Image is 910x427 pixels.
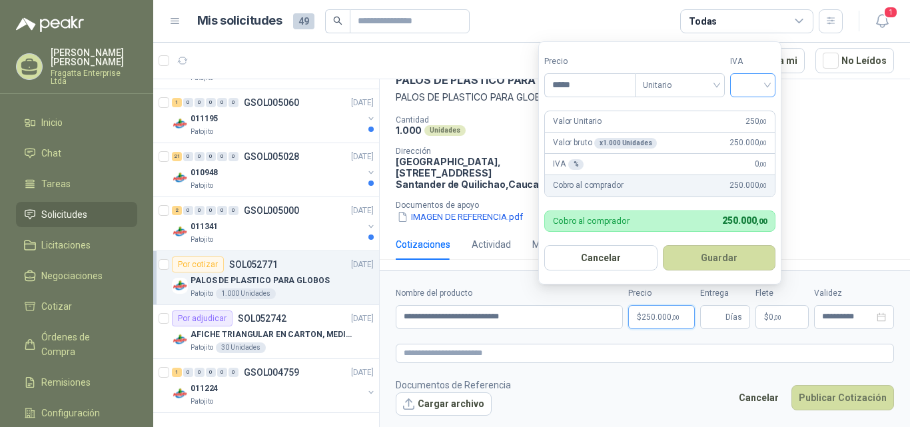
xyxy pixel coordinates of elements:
[216,342,266,353] div: 30 Unidades
[153,305,379,359] a: Por adjudicarSOL052742[DATE] Company LogoAFICHE TRIANGULAR EN CARTON, MEDIDAS 30 CM X 45 CMPatoji...
[41,375,91,390] span: Remisiones
[191,396,213,407] p: Patojito
[544,245,658,270] button: Cancelar
[568,159,584,170] div: %
[396,210,524,224] button: IMAGEN DE REFERENCIA.pdf
[351,151,374,163] p: [DATE]
[16,370,137,395] a: Remisiones
[553,179,623,192] p: Cobro al comprador
[228,98,238,107] div: 0
[16,324,137,364] a: Órdenes de Compra
[759,118,767,125] span: ,00
[191,127,213,137] p: Patojito
[197,11,282,31] h1: Mis solicitudes
[643,75,717,95] span: Unitario
[217,368,227,377] div: 0
[153,251,379,305] a: Por cotizarSOL052771[DATE] Company LogoPALOS DE PLASTICO PARA GLOBOSPatojito1.000 Unidades
[333,16,342,25] span: search
[759,161,767,168] span: ,00
[553,137,657,149] p: Valor bruto
[396,73,584,87] p: PALOS DE PLASTICO PARA GLOBOS
[731,385,786,410] button: Cancelar
[472,237,511,252] div: Actividad
[730,55,775,68] label: IVA
[628,287,695,300] label: Precio
[553,158,584,171] p: IVA
[16,263,137,288] a: Negociaciones
[594,138,657,149] div: x 1.000 Unidades
[191,113,218,125] p: 011195
[16,141,137,166] a: Chat
[41,115,63,130] span: Inicio
[183,206,193,215] div: 0
[396,287,623,300] label: Nombre del producto
[228,206,238,215] div: 0
[41,146,61,161] span: Chat
[532,237,573,252] div: Mensajes
[191,342,213,353] p: Patojito
[217,98,227,107] div: 0
[791,385,894,410] button: Publicar Cotización
[764,313,769,321] span: $
[756,217,767,226] span: ,00
[351,366,374,379] p: [DATE]
[351,97,374,109] p: [DATE]
[553,115,602,128] p: Valor Unitario
[172,98,182,107] div: 1
[424,125,466,136] div: Unidades
[191,220,218,233] p: 011341
[745,115,767,128] span: 250
[41,268,103,283] span: Negociaciones
[396,125,422,136] p: 1.000
[769,313,781,321] span: 0
[41,406,100,420] span: Configuración
[195,98,205,107] div: 0
[553,216,630,225] p: Cobro al comprador
[396,201,905,210] p: Documentos de apoyo
[183,98,193,107] div: 0
[206,152,216,161] div: 0
[229,260,278,269] p: SOL052771
[217,206,227,215] div: 0
[244,206,299,215] p: GSOL005000
[191,288,213,299] p: Patojito
[16,294,137,319] a: Cotizar
[244,368,299,377] p: GSOL004759
[172,310,232,326] div: Por adjudicar
[172,95,376,137] a: 1 0 0 0 0 0 GSOL005060[DATE] Company Logo011195Patojito
[172,206,182,215] div: 2
[672,314,680,321] span: ,00
[396,392,492,416] button: Cargar archivo
[41,299,72,314] span: Cotizar
[16,16,84,32] img: Logo peakr
[729,137,767,149] span: 250.000
[191,382,218,395] p: 011224
[217,152,227,161] div: 0
[41,330,125,359] span: Órdenes de Compra
[191,234,213,245] p: Patojito
[244,98,299,107] p: GSOL005060
[172,224,188,240] img: Company Logo
[172,256,224,272] div: Por cotizar
[228,152,238,161] div: 0
[51,48,137,67] p: [PERSON_NAME] [PERSON_NAME]
[16,110,137,135] a: Inicio
[41,207,87,222] span: Solicitudes
[172,116,188,132] img: Company Logo
[351,312,374,325] p: [DATE]
[663,245,776,270] button: Guardar
[244,152,299,161] p: GSOL005028
[195,368,205,377] div: 0
[183,152,193,161] div: 0
[755,305,809,329] p: $ 0,00
[773,314,781,321] span: ,00
[883,6,898,19] span: 1
[216,288,276,299] div: 1.000 Unidades
[16,202,137,227] a: Solicitudes
[293,13,314,29] span: 49
[228,368,238,377] div: 0
[722,215,767,226] span: 250.000
[172,368,182,377] div: 1
[191,328,356,341] p: AFICHE TRIANGULAR EN CARTON, MEDIDAS 30 CM X 45 CM
[191,181,213,191] p: Patojito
